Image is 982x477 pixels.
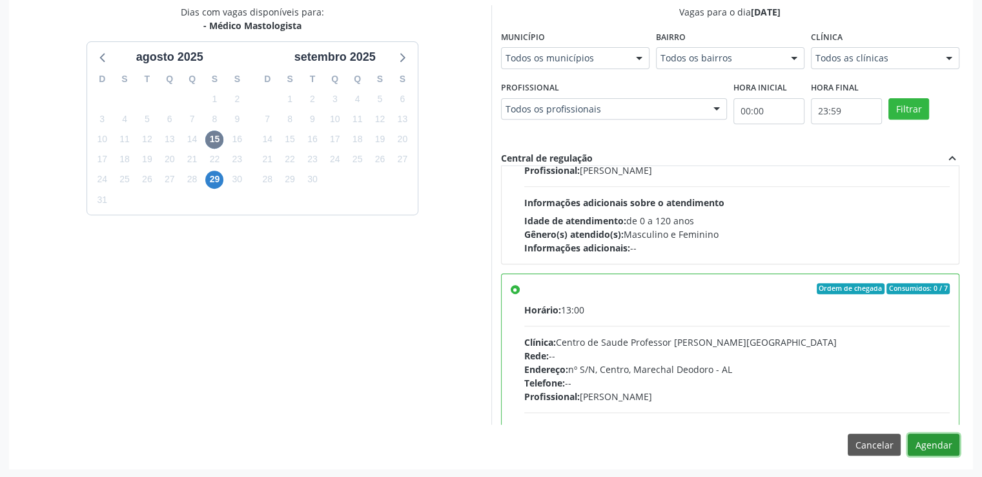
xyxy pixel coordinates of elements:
[524,336,556,348] span: Clínica:
[908,434,959,456] button: Agendar
[369,69,391,89] div: S
[256,69,279,89] div: D
[393,131,411,149] span: sábado, 20 de setembro de 2025
[524,376,950,390] div: --
[811,28,843,48] label: Clínica
[183,131,201,149] span: quinta-feira, 14 de agosto de 2025
[93,191,111,209] span: domingo, 31 de agosto de 2025
[349,151,367,169] span: quinta-feira, 25 de setembro de 2025
[181,19,324,32] div: - Médico Mastologista
[349,90,367,108] span: quinta-feira, 4 de setembro de 2025
[888,98,929,120] button: Filtrar
[93,151,111,169] span: domingo, 17 de agosto de 2025
[524,377,565,389] span: Telefone:
[524,423,724,435] span: Informações adicionais sobre o atendimento
[303,151,322,169] span: terça-feira, 23 de setembro de 2025
[506,52,623,65] span: Todos os municípios
[524,242,630,254] span: Informações adicionais:
[258,110,276,128] span: domingo, 7 de setembro de 2025
[524,196,724,209] span: Informações adicionais sobre o atendimento
[501,151,593,165] div: Central de regulação
[751,6,781,18] span: [DATE]
[349,131,367,149] span: quinta-feira, 18 de setembro de 2025
[279,69,302,89] div: S
[281,151,299,169] span: segunda-feira, 22 de setembro de 2025
[228,90,246,108] span: sábado, 2 de agosto de 2025
[138,171,156,189] span: terça-feira, 26 de agosto de 2025
[656,28,686,48] label: Bairro
[226,69,249,89] div: S
[161,131,179,149] span: quarta-feira, 13 de agosto de 2025
[183,171,201,189] span: quinta-feira, 28 de agosto de 2025
[393,110,411,128] span: sábado, 13 de setembro de 2025
[203,69,226,89] div: S
[161,110,179,128] span: quarta-feira, 6 de agosto de 2025
[303,90,322,108] span: terça-feira, 2 de setembro de 2025
[281,90,299,108] span: segunda-feira, 1 de setembro de 2025
[524,349,950,363] div: --
[524,304,561,316] span: Horário:
[161,171,179,189] span: quarta-feira, 27 de agosto de 2025
[524,164,580,176] span: Profissional:
[371,131,389,149] span: sexta-feira, 19 de setembro de 2025
[205,90,223,108] span: sexta-feira, 1 de agosto de 2025
[183,110,201,128] span: quinta-feira, 7 de agosto de 2025
[93,110,111,128] span: domingo, 3 de agosto de 2025
[281,171,299,189] span: segunda-feira, 29 de setembro de 2025
[501,28,545,48] label: Município
[524,390,580,403] span: Profissional:
[323,69,346,89] div: Q
[524,350,549,362] span: Rede:
[524,363,950,376] div: nº S/N, Centro, Marechal Deodoro - AL
[228,171,246,189] span: sábado, 30 de agosto de 2025
[326,131,344,149] span: quarta-feira, 17 de setembro de 2025
[326,151,344,169] span: quarta-feira, 24 de setembro de 2025
[524,363,568,376] span: Endereço:
[346,69,369,89] div: Q
[181,5,324,32] div: Dias com vagas disponíveis para:
[326,110,344,128] span: quarta-feira, 10 de setembro de 2025
[501,78,559,98] label: Profissional
[371,151,389,169] span: sexta-feira, 26 de setembro de 2025
[393,151,411,169] span: sábado, 27 de setembro de 2025
[524,228,950,241] div: Masculino e Feminino
[524,164,950,177] div: [PERSON_NAME]
[205,110,223,128] span: sexta-feira, 8 de agosto de 2025
[116,131,134,149] span: segunda-feira, 11 de agosto de 2025
[391,69,414,89] div: S
[660,52,778,65] span: Todos os bairros
[524,228,624,240] span: Gênero(s) atendido(s):
[138,131,156,149] span: terça-feira, 12 de agosto de 2025
[116,171,134,189] span: segunda-feira, 25 de agosto de 2025
[281,110,299,128] span: segunda-feira, 8 de setembro de 2025
[733,78,787,98] label: Hora inicial
[393,90,411,108] span: sábado, 6 de setembro de 2025
[349,110,367,128] span: quinta-feira, 11 de setembro de 2025
[116,110,134,128] span: segunda-feira, 4 de agosto de 2025
[93,171,111,189] span: domingo, 24 de agosto de 2025
[281,131,299,149] span: segunda-feira, 15 de setembro de 2025
[886,283,950,295] span: Consumidos: 0 / 7
[524,215,626,227] span: Idade de atendimento:
[524,390,950,403] div: [PERSON_NAME]
[205,151,223,169] span: sexta-feira, 22 de agosto de 2025
[371,110,389,128] span: sexta-feira, 12 de setembro de 2025
[326,90,344,108] span: quarta-feira, 3 de setembro de 2025
[183,151,201,169] span: quinta-feira, 21 de agosto de 2025
[91,69,114,89] div: D
[181,69,203,89] div: Q
[524,303,950,317] div: 13:00
[303,171,322,189] span: terça-feira, 30 de setembro de 2025
[506,103,701,116] span: Todos os profissionais
[945,151,959,165] i: expand_less
[848,434,901,456] button: Cancelar
[733,98,804,124] input: Selecione o horário
[815,52,933,65] span: Todos as clínicas
[811,98,882,124] input: Selecione o horário
[301,69,323,89] div: T
[205,171,223,189] span: sexta-feira, 29 de agosto de 2025
[371,90,389,108] span: sexta-feira, 5 de setembro de 2025
[228,110,246,128] span: sábado, 9 de agosto de 2025
[817,283,885,295] span: Ordem de chegada
[138,110,156,128] span: terça-feira, 5 de agosto de 2025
